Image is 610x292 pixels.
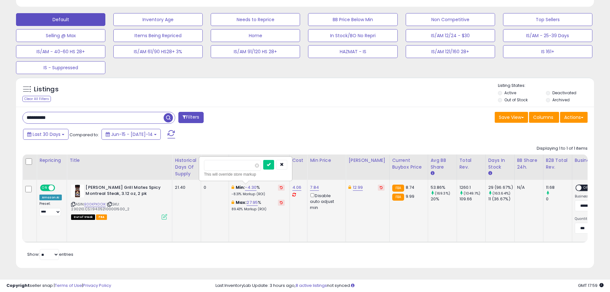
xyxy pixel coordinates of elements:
[431,171,435,176] small: Avg BB Share.
[296,282,327,288] a: 8 active listings
[503,29,592,42] button: IS/AM - 25-39 Days
[204,171,287,178] div: This will override store markup
[39,157,64,164] div: Repricing
[504,90,516,96] label: Active
[232,207,285,212] p: 89.43% Markup (ROI)
[488,171,492,176] small: Days In Stock.
[33,131,61,138] span: Last 30 Days
[6,282,30,288] strong: Copyright
[431,196,457,202] div: 20%
[392,185,404,192] small: FBA
[308,13,397,26] button: BB Price Below Min
[216,283,604,289] div: Last InventoryLab Update: 3 hours ago, not synced.
[460,185,485,190] div: 1260.1
[39,202,62,216] div: Preset:
[348,157,386,164] div: [PERSON_NAME]
[292,157,305,164] div: Cost
[529,112,559,123] button: Columns
[229,154,289,180] th: The percentage added to the cost of goods (COGS) that forms the calculator for Min & Max prices.
[308,45,397,58] button: HAZMAT - IS
[533,114,553,121] span: Columns
[431,157,454,171] div: Avg BB Share
[16,61,105,74] button: IS - Suppressed
[41,185,49,191] span: ON
[392,194,404,201] small: FBA
[435,191,450,196] small: (169.3%)
[232,200,234,204] i: This overrides the store level max markup for this listing
[546,185,572,190] div: 11.68
[204,185,224,190] div: 0
[211,29,300,42] button: Home
[546,196,572,202] div: 0
[16,45,105,58] button: IS/AM - 40-60 HS 28+
[85,185,163,198] b: [PERSON_NAME] Grill Mates Spicy Montreal Steak, 3.12 oz, 2 pk
[488,185,514,190] div: 29 (96.67%)
[71,185,167,219] div: ASIN:
[113,45,203,58] button: IS/AM 61/90 HS28+ 3%
[16,29,105,42] button: Selling @ Max
[16,13,105,26] button: Default
[111,131,153,138] span: Jun-15 - [DATE]-14
[460,196,485,202] div: 109.66
[503,13,592,26] button: Top Sellers
[71,202,129,211] span: | SKU: 230210.CS.1.94.052100001500_2
[55,282,82,288] a: Terms of Use
[464,191,480,196] small: (1049.1%)
[552,90,576,96] label: Deactivated
[211,45,300,58] button: IS/AM 91/120 HS 28+
[71,185,84,197] img: 41AYKZ1Y0nL._SL40_.jpg
[504,97,528,103] label: Out of Stock
[310,157,343,164] div: Min Price
[280,201,283,204] i: Revert to store-level Max Markup
[503,45,592,58] button: IS 161+
[495,112,528,123] button: Save View
[69,132,99,138] span: Compared to:
[488,196,514,202] div: 11 (36.67%)
[34,85,59,94] h5: Listings
[546,157,569,171] div: B2B Total Rev.
[39,195,62,200] div: Amazon AI
[236,199,247,205] b: Max:
[236,184,245,190] b: Min:
[113,13,203,26] button: Inventory Age
[178,112,203,123] button: Filters
[537,146,588,152] div: Displaying 1 to 1 of 1 items
[460,157,483,171] div: Total Rev.
[113,29,203,42] button: Items Being Repriced
[578,282,604,288] span: 2025-08-14 17:59 GMT
[517,157,541,171] div: BB Share 24h.
[83,282,111,288] a: Privacy Policy
[492,191,510,196] small: (163.64%)
[498,83,594,89] p: Listing States:
[23,129,69,140] button: Last 30 Days
[96,214,107,220] span: FBA
[488,157,512,171] div: Days In Stock
[211,13,300,26] button: Needs to Reprice
[406,184,415,190] span: 8.74
[517,185,538,190] div: N/A
[245,184,256,191] a: -4.30
[6,283,111,289] div: seller snap | |
[560,112,588,123] button: Actions
[406,29,495,42] button: IS/AM 12/24 - $30
[69,157,169,164] div: Title
[175,157,198,177] div: Historical Days Of Supply
[348,185,351,189] i: This overrides the store level Dynamic Max Price for this listing
[84,202,106,207] a: B00KPX0OIK
[232,200,285,212] div: %
[280,186,283,189] i: Revert to store-level Min Markup
[392,157,425,171] div: Current Buybox Price
[71,214,95,220] span: All listings that are currently out of stock and unavailable for purchase on Amazon
[175,185,196,190] div: 21.40
[102,129,161,140] button: Jun-15 - [DATE]-14
[308,29,397,42] button: In Stock/BO No Repri
[431,185,457,190] div: 53.86%
[582,185,592,191] span: OFF
[292,184,302,191] a: 4.06
[247,199,258,206] a: 27.95
[232,185,285,196] div: %
[22,96,51,102] div: Clear All Filters
[232,192,285,196] p: -8.31% Markup (ROI)
[54,185,64,191] span: OFF
[406,193,415,199] span: 9.99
